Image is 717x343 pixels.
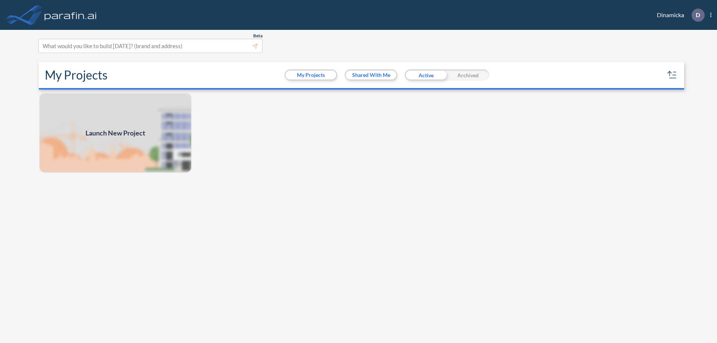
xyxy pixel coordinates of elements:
[696,12,700,18] p: D
[253,33,263,39] span: Beta
[86,128,145,138] span: Launch New Project
[43,7,98,22] img: logo
[447,69,489,81] div: Archived
[39,93,192,173] a: Launch New Project
[405,69,447,81] div: Active
[45,68,108,82] h2: My Projects
[346,71,396,79] button: Shared With Me
[666,69,678,81] button: sort
[286,71,336,79] button: My Projects
[646,9,711,22] div: Dinamicka
[39,93,192,173] img: add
